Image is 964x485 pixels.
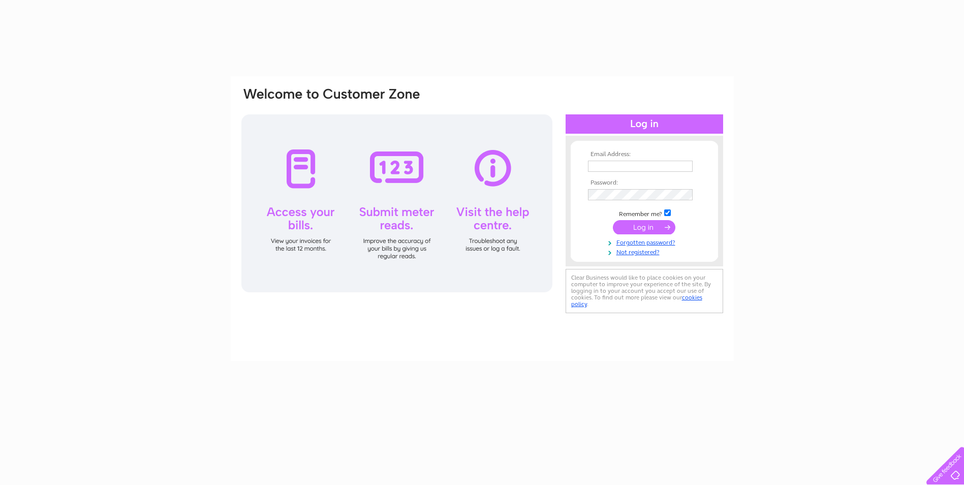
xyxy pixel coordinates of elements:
[585,151,703,158] th: Email Address:
[588,237,703,247] a: Forgotten password?
[566,269,723,313] div: Clear Business would like to place cookies on your computer to improve your experience of the sit...
[588,247,703,256] a: Not registered?
[585,179,703,187] th: Password:
[613,220,675,234] input: Submit
[585,208,703,218] td: Remember me?
[571,294,702,308] a: cookies policy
